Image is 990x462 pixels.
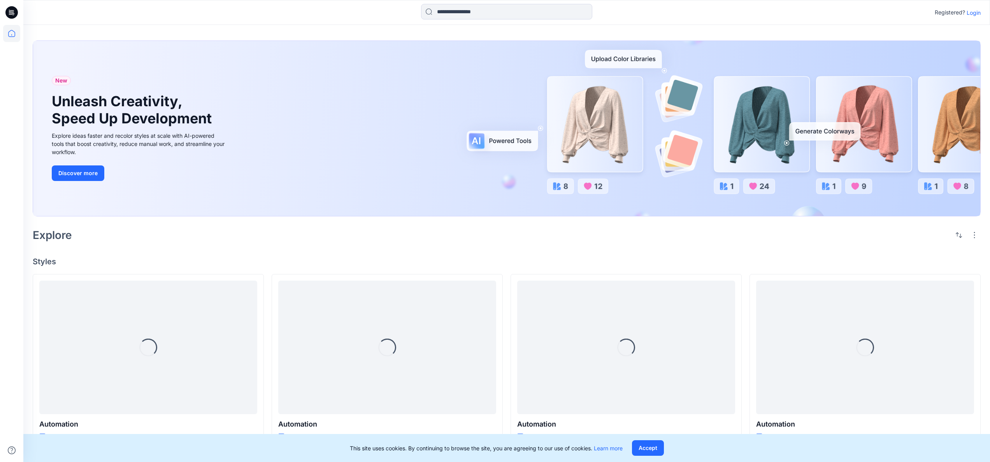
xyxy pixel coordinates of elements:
p: Updated a day ago [49,433,90,441]
h2: Explore [33,229,72,241]
p: Automation [517,419,735,430]
p: This site uses cookies. By continuing to browse the site, you are agreeing to our use of cookies. [350,444,623,452]
div: Explore ideas faster and recolor styles at scale with AI-powered tools that boost creativity, red... [52,132,227,156]
p: Updated [DATE] [527,433,562,441]
a: Learn more [594,445,623,451]
p: Automation [756,419,974,430]
h4: Styles [33,257,981,266]
p: Registered? [935,8,965,17]
a: Discover more [52,165,227,181]
span: New [55,76,67,85]
button: Accept [632,440,664,456]
p: Automation [39,419,257,430]
button: Discover more [52,165,104,181]
p: Automation [278,419,496,430]
p: Updated [DATE] [288,433,323,441]
p: Login [967,9,981,17]
p: Updated [DATE] [765,433,801,441]
h1: Unleash Creativity, Speed Up Development [52,93,215,126]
